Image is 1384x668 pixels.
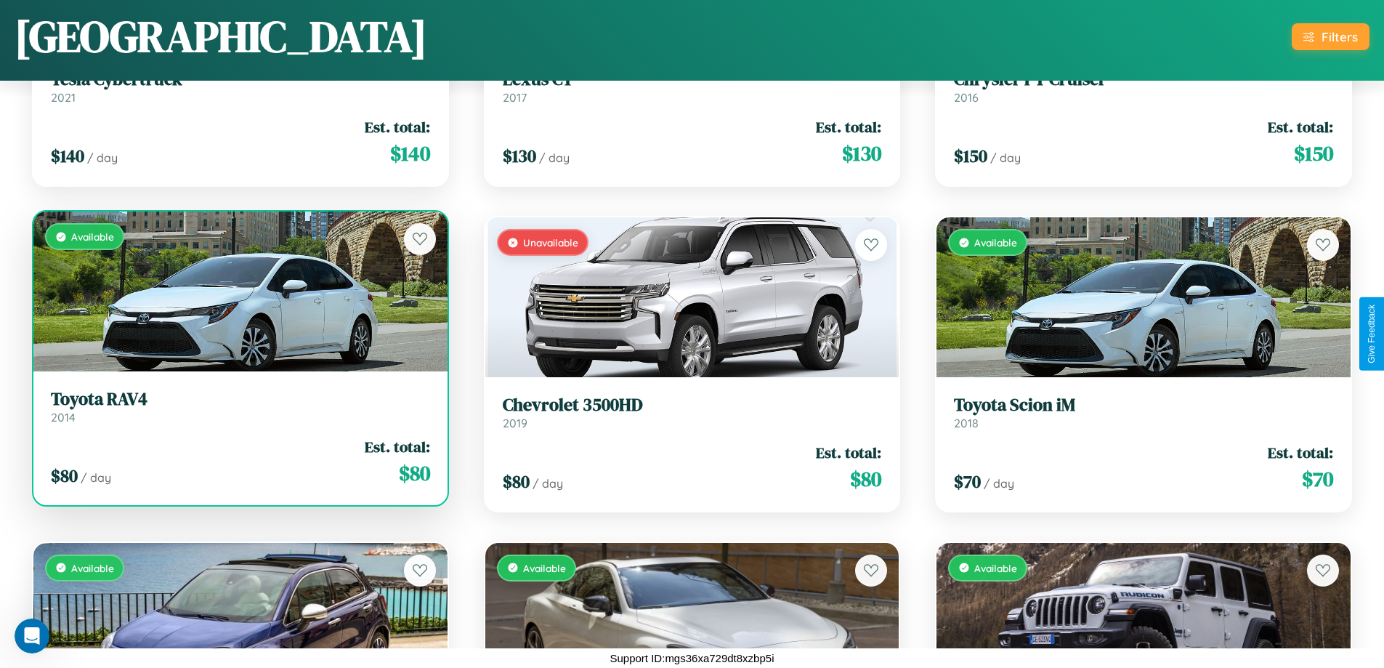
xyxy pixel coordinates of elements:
span: $ 80 [51,464,78,488]
span: $ 140 [51,144,84,168]
p: Support ID: mgs36xa729dt8xzbp5i [610,648,774,668]
span: Available [974,562,1017,574]
span: / day [533,476,563,491]
h3: Toyota RAV4 [51,389,430,410]
span: 2018 [954,416,979,430]
a: Toyota Scion iM2018 [954,395,1333,430]
span: Available [71,230,114,243]
span: / day [87,150,118,165]
span: $ 130 [503,144,536,168]
span: $ 70 [1302,464,1333,494]
div: Give Feedback [1367,305,1377,363]
a: Tesla Cybertruck2021 [51,69,430,105]
span: Available [974,236,1017,249]
span: $ 80 [850,464,881,494]
iframe: Intercom live chat [15,619,49,653]
a: Chrysler PT Cruiser2016 [954,69,1333,105]
span: $ 140 [390,139,430,168]
span: $ 80 [399,459,430,488]
span: Est. total: [816,442,881,463]
button: Filters [1292,23,1369,50]
span: / day [984,476,1014,491]
span: 2021 [51,90,76,105]
h1: [GEOGRAPHIC_DATA] [15,7,427,66]
span: $ 150 [954,144,987,168]
a: Lexus CT2017 [503,69,882,105]
span: 2017 [503,90,527,105]
span: Est. total: [1268,116,1333,137]
span: Available [71,562,114,574]
span: / day [539,150,570,165]
h3: Chevrolet 3500HD [503,395,882,416]
span: Est. total: [365,436,430,457]
span: $ 130 [842,139,881,168]
span: 2016 [954,90,979,105]
div: Filters [1322,29,1358,44]
span: 2019 [503,416,527,430]
span: Est. total: [816,116,881,137]
span: 2014 [51,410,76,424]
span: $ 80 [503,470,530,494]
a: Toyota RAV42014 [51,389,430,424]
span: / day [81,470,111,485]
span: Est. total: [365,116,430,137]
span: / day [990,150,1021,165]
h3: Toyota Scion iM [954,395,1333,416]
span: $ 150 [1294,139,1333,168]
span: Est. total: [1268,442,1333,463]
span: Available [523,562,566,574]
a: Chevrolet 3500HD2019 [503,395,882,430]
span: $ 70 [954,470,981,494]
span: Unavailable [523,236,578,249]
